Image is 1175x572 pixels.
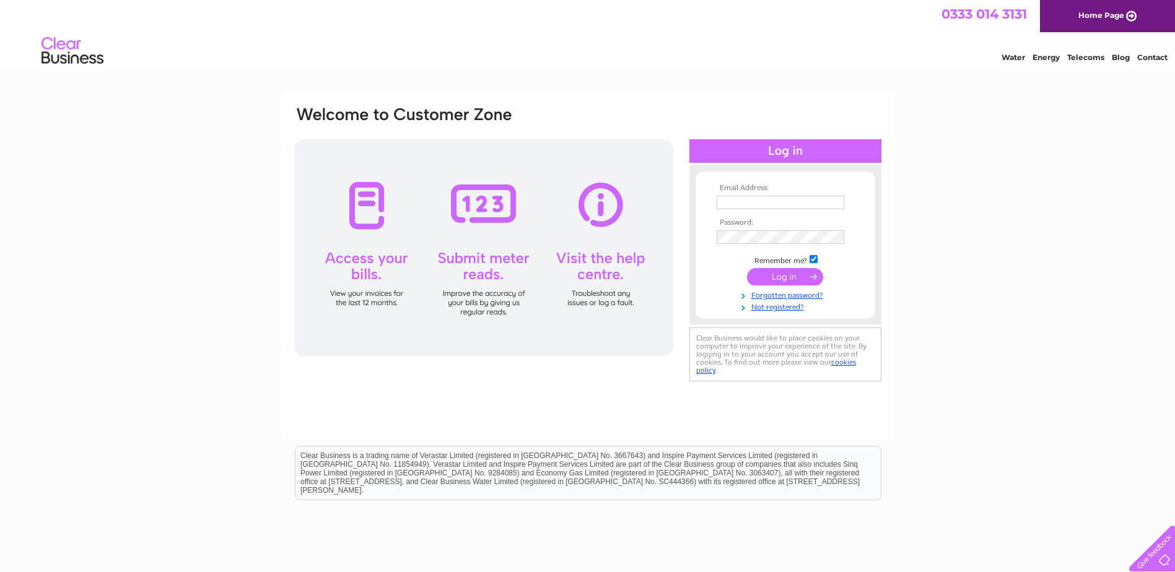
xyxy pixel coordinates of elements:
th: Password: [714,219,857,227]
a: Forgotten password? [717,288,857,300]
a: Water [1002,53,1025,62]
img: logo.png [41,32,104,70]
a: Blog [1112,53,1130,62]
a: Telecoms [1067,53,1104,62]
td: Remember me? [714,253,857,266]
a: cookies policy [696,358,856,375]
a: Energy [1033,53,1060,62]
th: Email Address: [714,184,857,193]
a: 0333 014 3131 [941,6,1027,22]
a: Contact [1137,53,1168,62]
a: Not registered? [717,300,857,312]
input: Submit [747,268,823,285]
div: Clear Business is a trading name of Verastar Limited (registered in [GEOGRAPHIC_DATA] No. 3667643... [295,7,881,60]
div: Clear Business would like to place cookies on your computer to improve your experience of the sit... [689,327,881,381]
